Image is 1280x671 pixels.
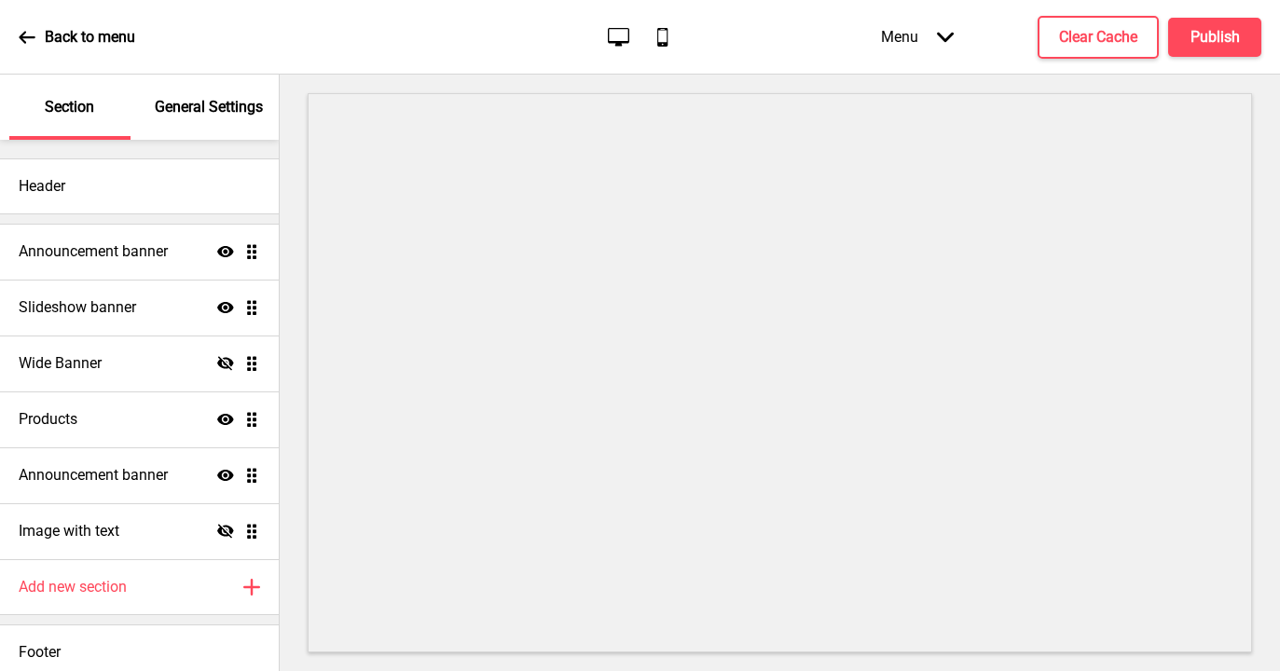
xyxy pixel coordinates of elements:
[862,9,972,64] div: Menu
[19,465,168,486] h4: Announcement banner
[155,97,263,117] p: General Settings
[19,297,136,318] h4: Slideshow banner
[45,27,135,48] p: Back to menu
[19,353,102,374] h4: Wide Banner
[19,12,135,62] a: Back to menu
[19,521,119,541] h4: Image with text
[1191,27,1240,48] h4: Publish
[1168,18,1261,57] button: Publish
[1038,16,1159,59] button: Clear Cache
[45,97,94,117] p: Section
[19,176,65,197] h4: Header
[19,577,127,597] h4: Add new section
[19,409,77,430] h4: Products
[19,241,168,262] h4: Announcement banner
[1059,27,1137,48] h4: Clear Cache
[19,642,61,663] h4: Footer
